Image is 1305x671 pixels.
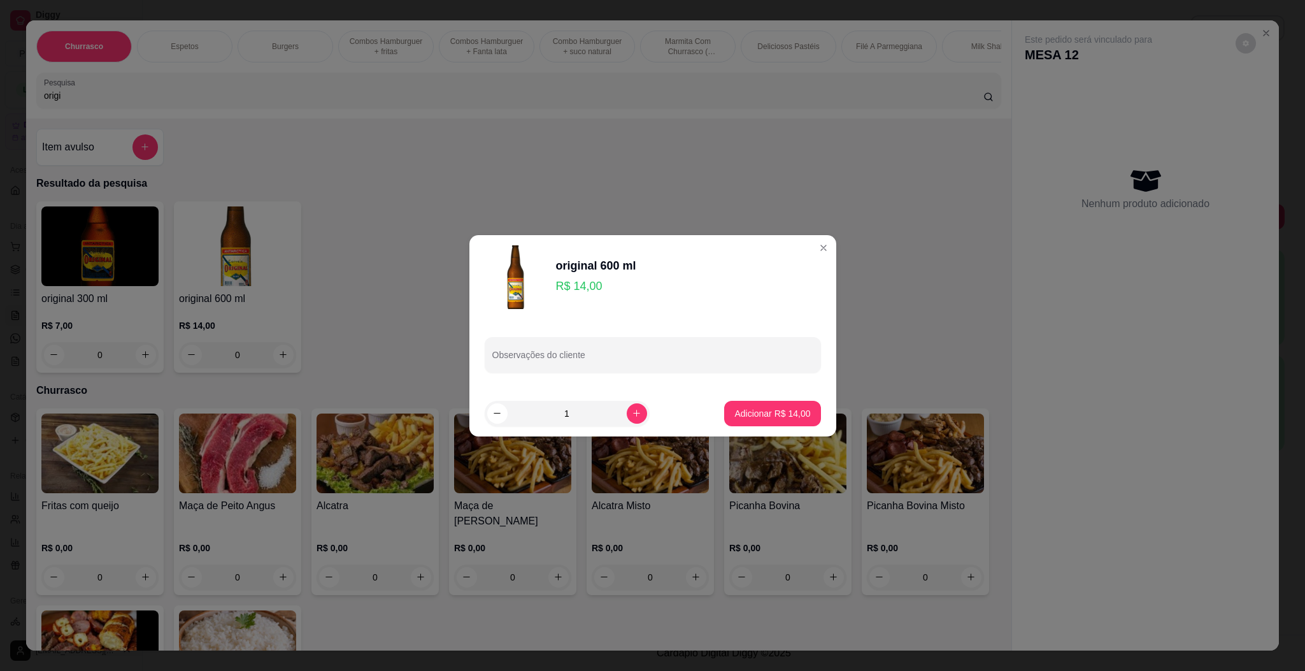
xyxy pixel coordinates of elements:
img: product-image [485,245,548,309]
button: Close [813,238,834,258]
button: Adicionar R$ 14,00 [724,401,820,426]
button: increase-product-quantity [627,403,647,424]
button: decrease-product-quantity [487,403,508,424]
p: R$ 14,00 [556,277,636,295]
input: Observações do cliente [492,354,813,366]
p: Adicionar R$ 14,00 [734,407,810,420]
div: original 600 ml [556,257,636,275]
